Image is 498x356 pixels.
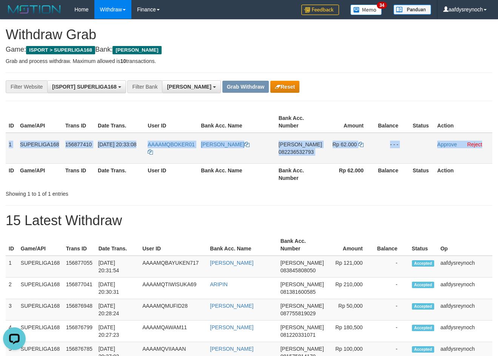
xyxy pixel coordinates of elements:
[374,234,409,256] th: Balance
[6,256,18,278] td: 1
[375,133,410,164] td: - - -
[207,234,277,256] th: Bank Acc. Name
[281,310,316,316] span: Copy 087755819029 to clipboard
[65,141,92,147] span: 156877410
[96,256,139,278] td: [DATE] 20:31:54
[95,111,145,133] th: Date Trans.
[139,256,207,278] td: AAAAMQBAYUKEN717
[210,281,228,287] a: ARIPIN
[139,278,207,299] td: AAAAMQTIWISUKA69
[222,81,269,93] button: Grab Withdraw
[437,278,492,299] td: aafdysreynoch
[167,84,211,90] span: [PERSON_NAME]
[437,256,492,278] td: aafdysreynoch
[6,321,18,342] td: 4
[17,163,62,185] th: Game/API
[437,321,492,342] td: aafdysreynoch
[281,281,324,287] span: [PERSON_NAME]
[6,163,17,185] th: ID
[437,299,492,321] td: aafdysreynoch
[63,299,96,321] td: 156876948
[279,149,314,155] span: Copy 082236532793 to clipboard
[6,4,63,15] img: MOTION_logo.png
[63,278,96,299] td: 156877041
[18,321,63,342] td: SUPERLIGA168
[333,141,357,147] span: Rp 62.000
[95,163,145,185] th: Date Trans.
[98,141,136,147] span: [DATE] 20:33:08
[374,278,409,299] td: -
[327,321,374,342] td: Rp 180,500
[18,256,63,278] td: SUPERLIGA168
[148,141,195,155] a: AAAAMQBOKER01
[6,299,18,321] td: 3
[198,111,275,133] th: Bank Acc. Name
[276,163,325,185] th: Bank Acc. Number
[327,299,374,321] td: Rp 50,000
[6,111,17,133] th: ID
[374,299,409,321] td: -
[127,80,162,93] div: Filter Bank
[279,141,322,147] span: [PERSON_NAME]
[148,141,195,147] span: AAAAMQBOKER01
[113,46,161,54] span: [PERSON_NAME]
[63,321,96,342] td: 156876799
[120,58,126,64] strong: 10
[62,111,95,133] th: Trans ID
[278,234,327,256] th: Bank Acc. Number
[6,80,47,93] div: Filter Website
[281,289,316,295] span: Copy 081381600585 to clipboard
[377,2,387,9] span: 34
[270,81,299,93] button: Reset
[18,234,63,256] th: Game/API
[18,278,63,299] td: SUPERLIGA168
[374,256,409,278] td: -
[6,133,17,164] td: 1
[6,213,492,228] h1: 15 Latest Withdraw
[63,256,96,278] td: 156877055
[437,234,492,256] th: Op
[6,278,18,299] td: 2
[281,260,324,266] span: [PERSON_NAME]
[6,187,202,198] div: Showing 1 to 1 of 1 entries
[467,141,482,147] a: Reject
[210,324,253,330] a: [PERSON_NAME]
[412,325,435,331] span: Accepted
[375,111,410,133] th: Balance
[281,324,324,330] span: [PERSON_NAME]
[3,3,26,26] button: Open LiveChat chat widget
[96,234,139,256] th: Date Trans.
[301,5,339,15] img: Feedback.jpg
[412,282,435,288] span: Accepted
[18,299,63,321] td: SUPERLIGA168
[276,111,325,133] th: Bank Acc. Number
[210,346,253,352] a: [PERSON_NAME]
[281,346,324,352] span: [PERSON_NAME]
[96,278,139,299] td: [DATE] 20:30:31
[63,234,96,256] th: Trans ID
[139,321,207,342] td: AAAAMQAWAM11
[62,163,95,185] th: Trans ID
[374,321,409,342] td: -
[139,299,207,321] td: AAAAMQMUFID28
[358,141,364,147] a: Copy 62000 to clipboard
[198,163,275,185] th: Bank Acc. Name
[6,234,18,256] th: ID
[437,141,457,147] a: Approve
[96,321,139,342] td: [DATE] 20:27:23
[434,163,492,185] th: Action
[201,141,250,147] a: [PERSON_NAME]
[434,111,492,133] th: Action
[52,84,116,90] span: [ISPORT] SUPERLIGA168
[26,46,95,54] span: ISPORT > SUPERLIGA168
[327,256,374,278] td: Rp 121,000
[375,163,410,185] th: Balance
[327,278,374,299] td: Rp 210,000
[145,163,198,185] th: User ID
[410,163,434,185] th: Status
[281,332,316,338] span: Copy 081220331071 to clipboard
[325,163,375,185] th: Rp 62.000
[6,57,492,65] p: Grab and process withdraw. Maximum allowed is transactions.
[409,234,438,256] th: Status
[350,5,382,15] img: Button%20Memo.svg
